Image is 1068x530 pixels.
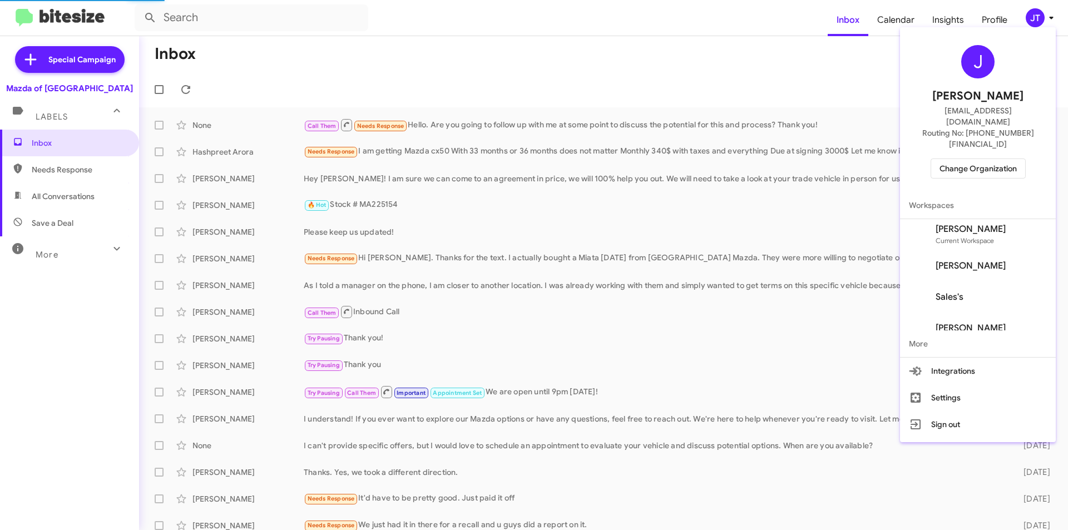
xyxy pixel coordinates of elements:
[931,158,1026,179] button: Change Organization
[913,127,1042,150] span: Routing No: [PHONE_NUMBER][FINANCIAL_ID]
[913,105,1042,127] span: [EMAIL_ADDRESS][DOMAIN_NAME]
[940,159,1017,178] span: Change Organization
[900,411,1056,438] button: Sign out
[936,224,1006,235] span: [PERSON_NAME]
[900,330,1056,357] span: More
[961,45,995,78] div: J
[932,87,1023,105] span: [PERSON_NAME]
[900,384,1056,411] button: Settings
[936,236,994,245] span: Current Workspace
[900,192,1056,219] span: Workspaces
[936,323,1006,334] span: [PERSON_NAME]
[900,358,1056,384] button: Integrations
[936,260,1006,271] span: [PERSON_NAME]
[936,291,963,303] span: Sales's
